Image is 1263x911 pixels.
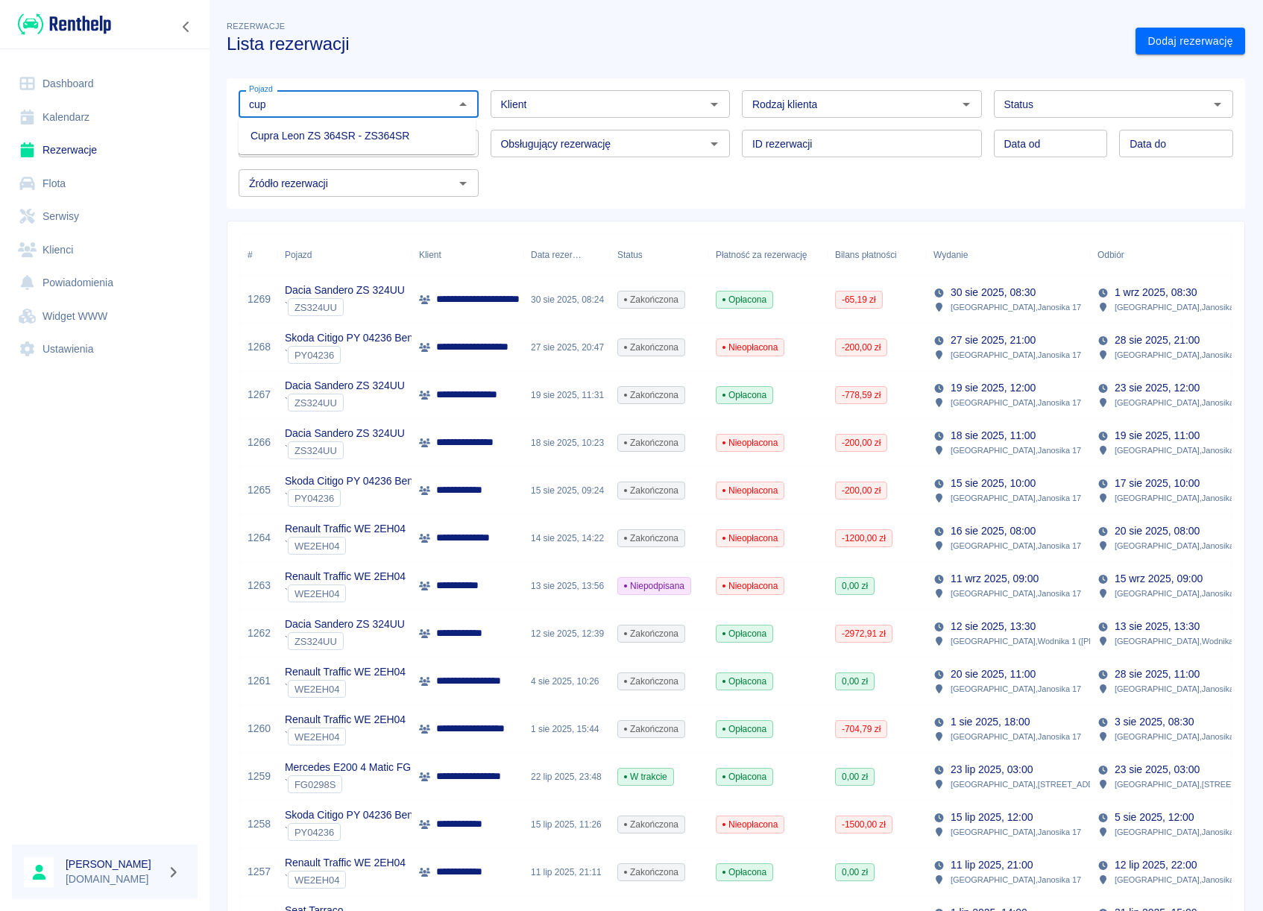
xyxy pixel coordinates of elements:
[289,636,343,647] span: ZS324UU
[453,173,473,194] button: Otwórz
[610,234,708,276] div: Status
[951,619,1036,634] p: 12 sie 2025, 13:30
[618,532,684,545] span: Zakończona
[1115,332,1200,348] p: 28 sie 2025, 21:00
[994,130,1108,157] input: DD.MM.YYYY
[285,394,405,412] div: `
[1115,428,1200,444] p: 19 sie 2025, 11:00
[836,293,882,306] span: -65,19 zł
[285,426,405,441] p: Dacia Sandero ZS 324UU
[618,770,673,784] span: W trakcie
[1115,762,1200,778] p: 23 sie 2025, 03:00
[704,94,725,115] button: Otwórz
[248,864,271,880] a: 1257
[716,436,784,450] span: Nieopłacona
[248,530,271,546] a: 1264
[1207,94,1228,115] button: Otwórz
[66,857,161,871] h6: [PERSON_NAME]
[285,664,406,680] p: Renault Traffic WE 2EH04
[285,712,406,728] p: Renault Traffic WE 2EH04
[618,627,684,640] span: Zakończona
[618,818,684,831] span: Zakończona
[951,714,1030,730] p: 1 sie 2025, 18:00
[18,12,111,37] img: Renthelp logo
[289,445,343,456] span: ZS324UU
[248,482,271,498] a: 1265
[12,167,198,201] a: Flota
[951,810,1033,825] p: 15 lip 2025, 12:00
[285,521,406,537] p: Renault Traffic WE 2EH04
[828,234,926,276] div: Bilans płatności
[618,341,684,354] span: Zakończona
[618,722,684,736] span: Zakończona
[289,588,345,599] span: WE2EH04
[289,779,341,790] span: FG0298S
[1124,245,1145,265] button: Sort
[836,436,886,450] span: -200,00 zł
[836,722,886,736] span: -704,79 zł
[1115,444,1245,457] p: [GEOGRAPHIC_DATA] , Janosika 17
[289,397,343,409] span: ZS324UU
[248,721,271,737] a: 1260
[951,444,1081,457] p: [GEOGRAPHIC_DATA] , Janosika 17
[716,293,772,306] span: Opłacona
[248,435,271,450] a: 1266
[1115,666,1200,682] p: 28 sie 2025, 11:00
[836,818,892,831] span: -1500,00 zł
[248,673,271,689] a: 1261
[248,769,271,784] a: 1259
[277,234,412,276] div: Pojazd
[951,523,1036,539] p: 16 sie 2025, 08:00
[951,396,1081,409] p: [GEOGRAPHIC_DATA] , Janosika 17
[523,753,610,801] div: 22 lip 2025, 23:48
[951,762,1033,778] p: 23 lip 2025, 03:00
[12,133,198,167] a: Rezerwacje
[1115,714,1194,730] p: 3 sie 2025, 08:30
[523,610,610,658] div: 12 sie 2025, 12:39
[1115,396,1245,409] p: [GEOGRAPHIC_DATA] , Janosika 17
[951,571,1039,587] p: 11 wrz 2025, 09:00
[227,22,285,31] span: Rezerwacje
[248,339,271,355] a: 1268
[285,489,435,507] div: `
[951,857,1033,873] p: 11 lip 2025, 21:00
[836,388,886,402] span: -778,59 zł
[951,587,1081,600] p: [GEOGRAPHIC_DATA] , Janosika 17
[582,245,602,265] button: Sort
[285,298,405,316] div: `
[1115,523,1200,539] p: 20 sie 2025, 08:00
[716,341,784,354] span: Nieopłacona
[285,823,435,841] div: `
[1115,571,1203,587] p: 15 wrz 2025, 09:00
[285,330,435,346] p: Skoda Citigo PY 04236 Benzyna
[716,722,772,736] span: Opłacona
[248,578,271,593] a: 1263
[248,291,271,307] a: 1269
[285,775,444,793] div: `
[285,378,405,394] p: Dacia Sandero ZS 324UU
[12,233,198,267] a: Klienci
[285,632,405,650] div: `
[951,332,1036,348] p: 27 sie 2025, 21:00
[951,666,1036,682] p: 20 sie 2025, 11:00
[12,12,111,37] a: Renthelp logo
[956,94,977,115] button: Otwórz
[285,441,405,459] div: `
[836,627,892,640] span: -2972,91 zł
[523,276,610,324] div: 30 sie 2025, 08:24
[716,532,784,545] span: Nieopłacona
[617,234,643,276] div: Status
[716,866,772,879] span: Opłacona
[1115,539,1245,552] p: [GEOGRAPHIC_DATA] , Janosika 17
[12,300,198,333] a: Widget WWW
[951,539,1081,552] p: [GEOGRAPHIC_DATA] , Janosika 17
[248,816,271,832] a: 1258
[248,234,253,276] div: #
[951,428,1036,444] p: 18 sie 2025, 11:00
[66,871,161,887] p: [DOMAIN_NAME]
[1097,234,1124,276] div: Odbiór
[1115,476,1200,491] p: 17 sie 2025, 10:00
[289,731,345,743] span: WE2EH04
[933,234,968,276] div: Wydanie
[618,293,684,306] span: Zakończona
